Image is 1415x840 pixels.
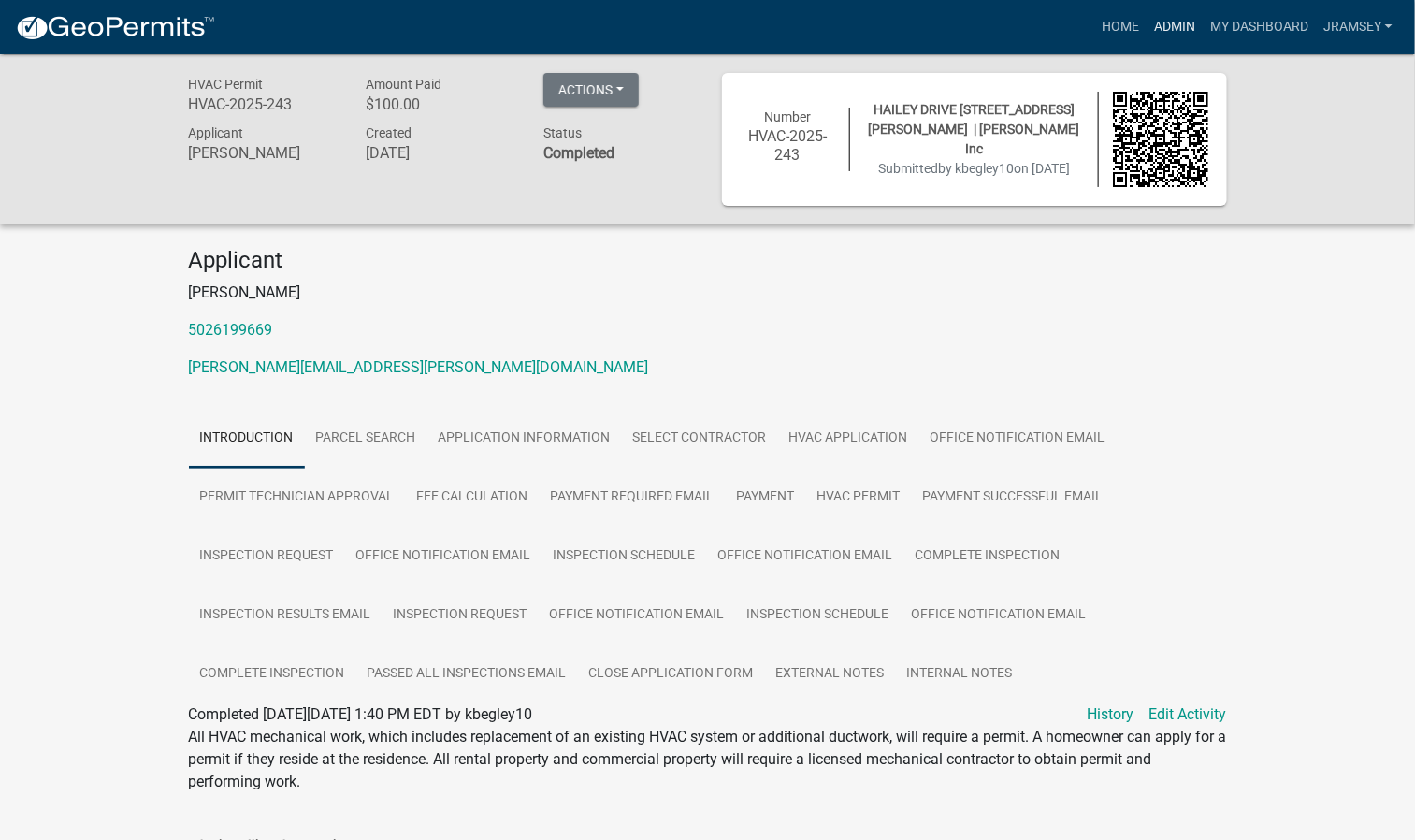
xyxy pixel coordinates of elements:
a: HVAC Application [778,409,919,469]
h6: HVAC-2025-243 [189,95,339,113]
a: Permit Technician Approval [189,468,406,528]
span: Number [764,109,811,124]
a: External Notes [765,644,896,704]
a: Inspection Schedule [736,586,901,645]
a: History [1088,703,1134,726]
span: Completed [DATE][DATE] 1:40 PM EDT by kbegley10 [189,705,533,723]
a: Inspection Schedule [542,527,707,587]
a: Edit Activity [1149,703,1227,726]
a: Payment Required Email [540,468,726,528]
span: HAILEY DRIVE [STREET_ADDRESS][PERSON_NAME] | [PERSON_NAME] Inc [869,102,1080,156]
h6: $100.00 [366,95,515,113]
a: Fee Calculation [406,468,540,528]
a: Payment Successful Email [912,468,1115,528]
a: [PERSON_NAME][EMAIL_ADDRESS][PERSON_NAME][DOMAIN_NAME] [189,358,649,376]
span: Submitted on [DATE] [878,161,1070,176]
span: HVAC Permit [189,77,264,92]
button: Actions [543,73,639,107]
a: Complete Inspection [189,644,356,704]
a: Office Notification Email [901,586,1098,645]
p: All HVAC mechanical work, which includes replacement of an existing HVAC system or additional duc... [189,726,1227,793]
strong: Completed [543,144,614,162]
a: Parcel search [305,409,427,469]
a: Inspection Request [383,586,539,645]
a: Application Information [427,409,622,469]
span: Status [543,125,582,140]
a: Admin [1147,9,1203,45]
a: Inspection Request [189,527,345,587]
a: Select contractor [622,409,778,469]
p: [PERSON_NAME] [189,282,1227,304]
a: Payment [726,468,806,528]
a: Internal Notes [896,644,1024,704]
a: Home [1094,9,1147,45]
a: Office Notification Email [539,586,736,645]
a: jramsey [1316,9,1400,45]
a: My Dashboard [1203,9,1316,45]
a: HVAC Permit [806,468,912,528]
a: Passed All Inspections Email [356,644,578,704]
img: QR code [1113,92,1208,187]
span: Applicant [189,125,244,140]
a: Close Application Form [578,644,765,704]
a: Introduction [189,409,305,469]
a: Office Notification Email [707,527,904,587]
h4: Applicant [189,247,1227,274]
a: Inspection Results Email [189,586,383,645]
span: by kbegley10 [938,161,1014,176]
h6: [PERSON_NAME] [189,144,339,162]
a: Complete Inspection [904,527,1072,587]
h6: HVAC-2025-243 [741,127,836,163]
span: Amount Paid [366,77,441,92]
span: Created [366,125,412,140]
a: Office Notification Email [919,409,1117,469]
a: Office Notification Email [345,527,542,587]
h6: [DATE] [366,144,515,162]
a: 5026199669 [189,321,273,339]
